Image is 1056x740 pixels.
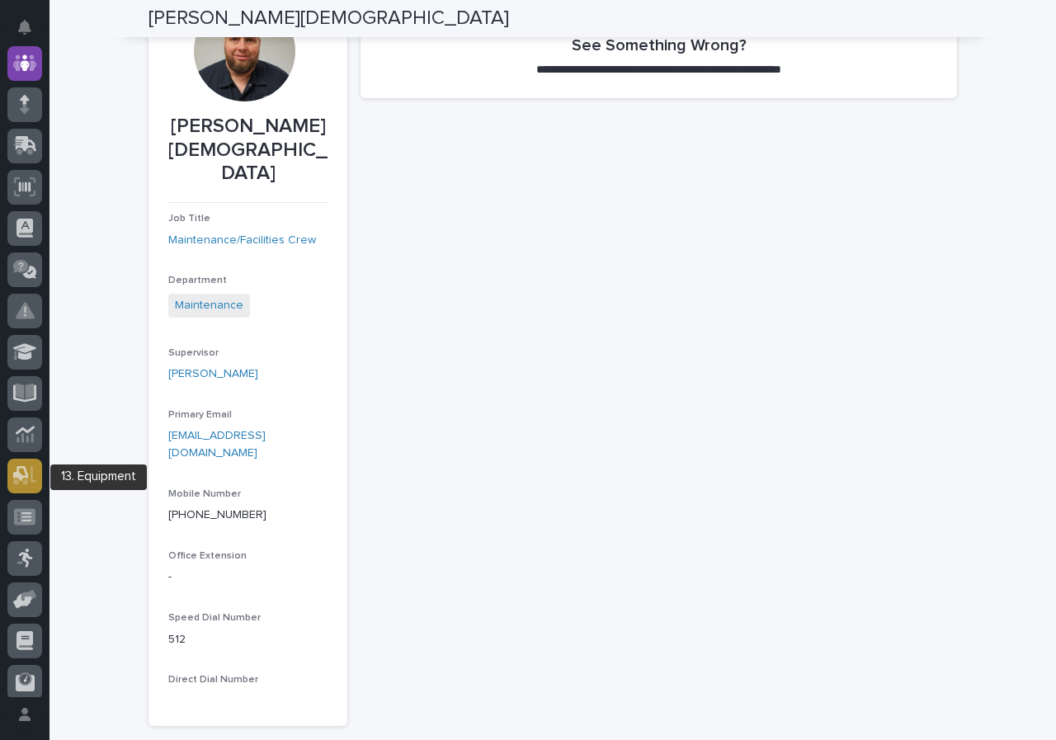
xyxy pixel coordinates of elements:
span: Speed Dial Number [168,613,261,623]
span: Primary Email [168,410,232,420]
span: Supervisor [168,348,219,358]
span: Department [168,276,227,285]
a: [PERSON_NAME] [168,365,258,383]
p: 512 [168,631,328,648]
div: Notifications [21,20,42,46]
span: Direct Dial Number [168,675,258,685]
a: Maintenance/Facilities Crew [168,232,316,249]
span: Mobile Number [168,489,241,499]
p: - [168,568,328,586]
button: Notifications [7,10,42,45]
a: [PHONE_NUMBER] [168,509,266,521]
h2: See Something Wrong? [572,35,747,55]
p: [PERSON_NAME][DEMOGRAPHIC_DATA] [168,115,328,186]
h2: [PERSON_NAME][DEMOGRAPHIC_DATA] [148,7,509,31]
span: Job Title [168,214,210,224]
span: Office Extension [168,551,247,561]
a: Maintenance [175,297,243,314]
a: [EMAIL_ADDRESS][DOMAIN_NAME] [168,430,266,459]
